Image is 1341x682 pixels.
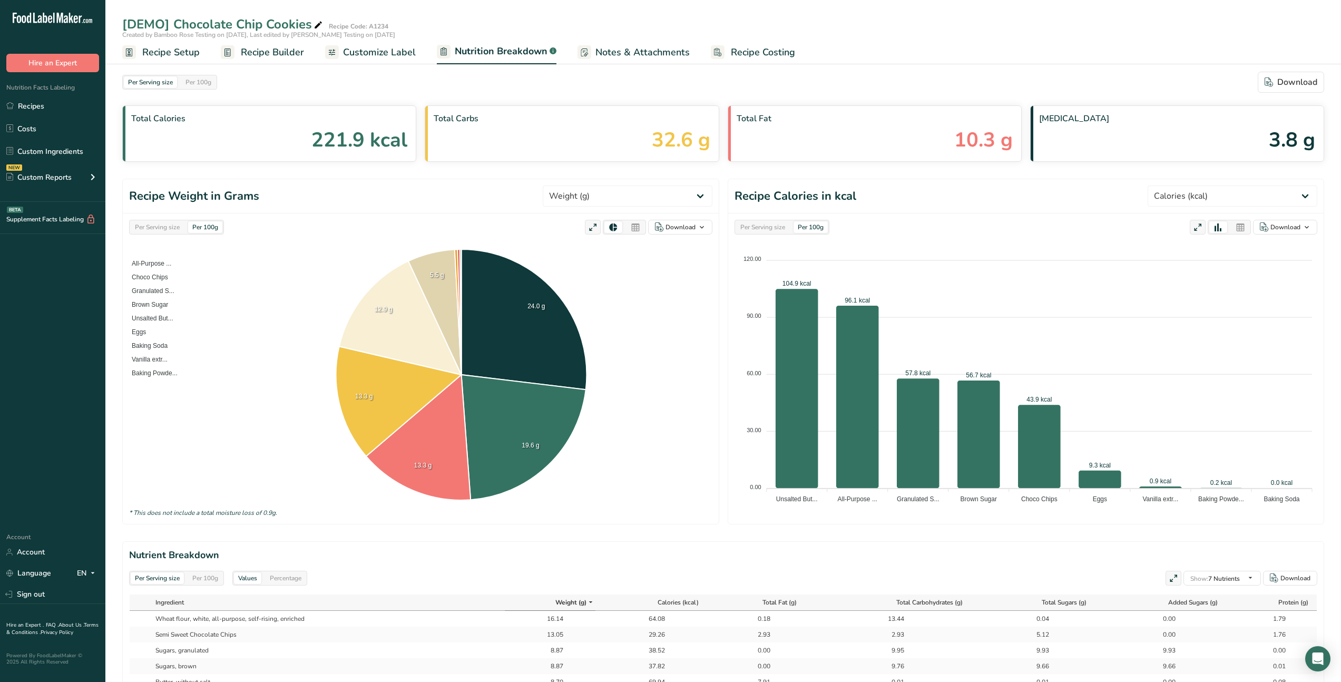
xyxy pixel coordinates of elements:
div: NEW [6,164,22,171]
span: Weight (g) [555,598,586,607]
a: FAQ . [46,621,58,629]
span: Protein (g) [1278,598,1308,607]
div: 38.52 [639,646,665,655]
span: 32.6 g [652,125,710,155]
span: Created by Bamboo Rose Testing on [DATE], Last edited by [PERSON_NAME] Testing on [DATE] [122,31,395,39]
span: 7 Nutrients [1190,574,1240,583]
tspan: 0.00 [750,484,761,490]
div: 2.93 [878,630,904,639]
tspan: 30.00 [747,427,761,433]
span: Recipe Costing [731,45,795,60]
h1: Recipe Weight in Grams [129,188,259,205]
span: Baking Soda [124,342,168,349]
a: Recipe Setup [122,41,200,64]
div: 0.00 [1149,614,1176,623]
button: Hire an Expert [6,54,99,72]
a: Privacy Policy [41,629,73,636]
div: 9.93 [1149,646,1176,655]
div: 9.66 [1149,661,1176,671]
span: Calories (kcal) [658,598,699,607]
span: Customize Label [343,45,416,60]
span: 221.9 kcal [311,125,407,155]
span: Total Fat [737,112,1013,125]
tspan: Eggs [1093,495,1107,503]
span: 10.3 g [954,125,1013,155]
span: Vanilla extr... [124,356,168,363]
div: EN [77,567,99,580]
span: [MEDICAL_DATA] [1039,112,1315,125]
div: 0.00 [1259,646,1286,655]
span: Choco Chips [124,274,168,281]
span: Total Carbohydrates (g) [896,598,963,607]
span: Recipe Setup [142,45,200,60]
a: Recipe Builder [221,41,304,64]
div: Per 100g [181,76,216,88]
div: Values [234,572,261,584]
td: Sugars, granulated [151,642,505,658]
div: 16.14 [537,614,563,623]
a: Notes & Attachments [577,41,690,64]
div: 13.05 [537,630,563,639]
span: Total Sugars (g) [1042,598,1086,607]
span: Eggs [124,328,146,336]
span: Unsalted But... [124,315,173,322]
div: Per Serving size [124,76,177,88]
div: 0.00 [744,646,770,655]
tspan: Granulated S... [897,495,939,503]
div: Percentage [266,572,306,584]
tspan: Brown Sugar [961,495,997,503]
td: Sugars, brown [151,658,505,674]
h2: Nutrient Breakdown [129,548,1317,562]
div: 1.79 [1259,614,1286,623]
div: 9.95 [878,646,904,655]
div: Per 100g [794,221,828,233]
span: Baking Powde... [124,369,178,377]
tspan: Baking Soda [1264,495,1299,503]
div: 29.26 [639,630,665,639]
tspan: 120.00 [743,256,761,262]
td: Semi Sweet Chocolate Chips [151,627,505,642]
tspan: Vanilla extr... [1142,495,1178,503]
span: Total Fat (g) [762,598,797,607]
tspan: Choco Chips [1021,495,1058,503]
div: 2.93 [744,630,770,639]
tspan: 60.00 [747,369,761,376]
div: Open Intercom Messenger [1305,646,1330,671]
div: * This does not include a total moisture loss of 0.9g. [129,508,712,518]
div: Download [665,222,696,232]
button: Download [1253,220,1317,235]
span: Show: [1190,574,1208,583]
tspan: Baking Powde... [1198,495,1244,503]
span: Notes & Attachments [595,45,690,60]
div: [DEMO] Chocolate Chip Cookies [122,15,325,34]
div: 9.93 [1023,646,1049,655]
tspan: Unsalted But... [776,495,818,503]
h1: Recipe Calories in kcal [735,188,856,205]
span: Total Calories [131,112,407,125]
div: 1.76 [1259,630,1286,639]
span: Added Sugars (g) [1168,598,1218,607]
a: Terms & Conditions . [6,621,99,636]
button: Download [1258,72,1324,93]
span: 3.8 g [1269,125,1315,155]
div: Recipe Code: A1234 [329,22,388,31]
a: About Us . [58,621,84,629]
span: Total Carbs [434,112,710,125]
span: Recipe Builder [241,45,304,60]
tspan: 90.00 [747,313,761,319]
div: 0.01 [1259,661,1286,671]
div: Per Serving size [131,221,184,233]
div: 9.76 [878,661,904,671]
button: Download [648,220,712,235]
span: All-Purpose ... [124,260,171,267]
div: Per 100g [188,572,222,584]
td: Wheat flour, white, all-purpose, self-rising, enriched [151,611,505,627]
div: 64.08 [639,614,665,623]
div: 9.66 [1023,661,1049,671]
span: Brown Sugar [124,301,168,308]
div: 0.18 [744,614,770,623]
div: Download [1265,76,1317,89]
span: Granulated S... [124,287,174,295]
a: Language [6,564,51,582]
a: Nutrition Breakdown [437,40,556,65]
